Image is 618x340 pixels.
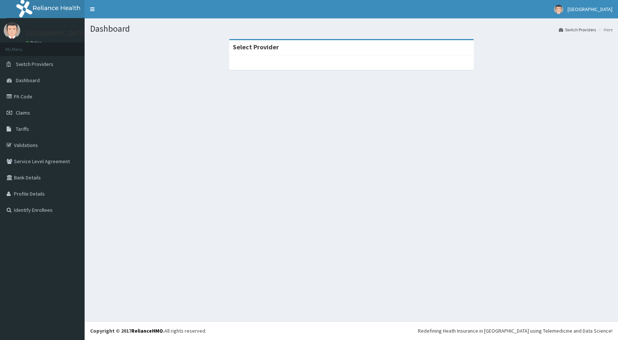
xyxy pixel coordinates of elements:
[554,5,563,14] img: User Image
[16,61,53,67] span: Switch Providers
[16,109,30,116] span: Claims
[131,327,163,334] a: RelianceHMO
[4,22,20,39] img: User Image
[597,27,612,33] li: Here
[26,30,86,36] p: [GEOGRAPHIC_DATA]
[85,321,618,340] footer: All rights reserved.
[16,77,40,84] span: Dashboard
[26,40,43,45] a: Online
[90,24,612,34] h1: Dashboard
[16,126,29,132] span: Tariffs
[418,327,612,334] div: Redefining Heath Insurance in [GEOGRAPHIC_DATA] using Telemedicine and Data Science!
[90,327,164,334] strong: Copyright © 2017 .
[568,6,612,13] span: [GEOGRAPHIC_DATA]
[559,27,596,33] a: Switch Providers
[233,43,279,51] strong: Select Provider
